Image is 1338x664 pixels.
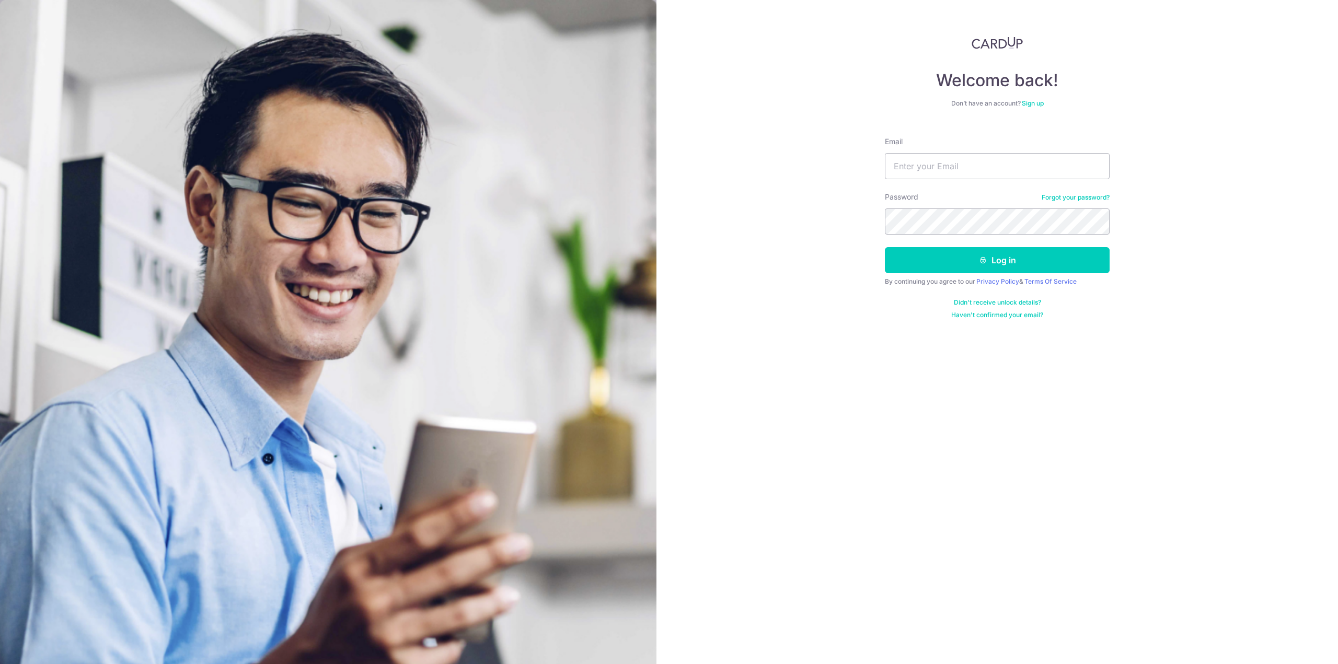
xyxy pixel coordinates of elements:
[885,99,1110,108] div: Don’t have an account?
[885,136,903,147] label: Email
[885,277,1110,286] div: By continuing you agree to our &
[1024,277,1077,285] a: Terms Of Service
[972,37,1023,49] img: CardUp Logo
[976,277,1019,285] a: Privacy Policy
[1022,99,1044,107] a: Sign up
[885,153,1110,179] input: Enter your Email
[1042,193,1110,202] a: Forgot your password?
[885,247,1110,273] button: Log in
[885,70,1110,91] h4: Welcome back!
[954,298,1041,307] a: Didn't receive unlock details?
[951,311,1043,319] a: Haven't confirmed your email?
[885,192,918,202] label: Password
